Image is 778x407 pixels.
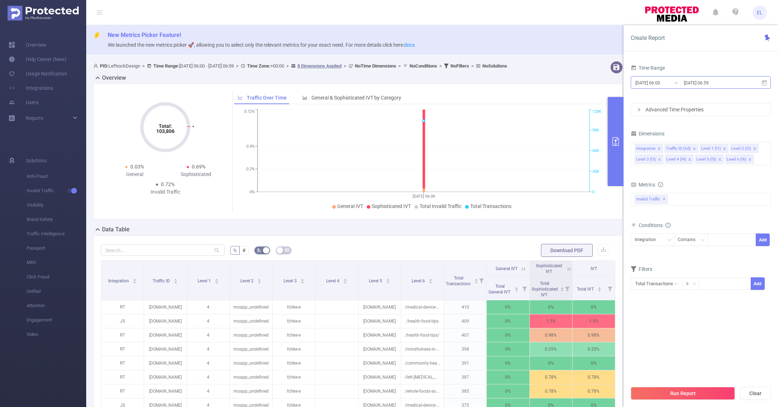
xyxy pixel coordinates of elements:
[487,356,529,370] p: 0%
[144,356,186,370] p: [DOMAIN_NAME]
[429,278,433,280] i: icon: caret-up
[401,384,444,398] p: /whole-foods-soups/
[101,244,224,256] input: Search...
[343,278,347,280] i: icon: caret-up
[401,314,444,328] p: /health-food-tips
[597,288,601,291] i: icon: caret-down
[700,144,728,153] li: Level 1 (l1)
[358,356,401,370] p: [DOMAIN_NAME]
[631,34,665,41] span: Create Report
[165,171,227,178] div: Sophisticated
[101,370,144,384] p: RT
[753,147,756,151] i: icon: close
[133,278,137,280] i: icon: caret-up
[27,212,86,227] span: Brand Safety
[246,167,255,172] tspan: 0.2%
[230,328,272,342] p: moapp_undefined
[144,300,186,314] p: [DOMAIN_NAME]
[26,115,43,121] span: Reports
[401,370,444,384] p: /left-[MEDICAL_DATA]-under-breast/
[541,244,593,257] button: Download PDF
[8,6,79,20] img: Protected Media
[696,155,716,164] div: Level 5 (l5)
[631,65,665,71] span: Time Range
[631,182,655,188] span: Metrics
[386,281,390,283] i: icon: caret-down
[358,342,401,356] p: [DOMAIN_NAME]
[401,328,444,342] p: /health-food-tips/
[530,356,572,370] p: 0%
[409,63,437,69] b: No Conditions
[666,144,691,153] div: Traffic ID (tid)
[192,164,205,170] span: 0.69%
[444,300,486,314] p: 410
[577,287,595,292] span: Total IVT
[664,144,698,153] li: Traffic ID (tid)
[283,278,298,283] span: Level 3
[187,356,230,370] p: 4
[104,171,165,178] div: General
[144,342,186,356] p: [DOMAIN_NAME]
[234,63,241,69] span: >
[343,281,347,283] i: icon: caret-down
[401,342,444,356] p: /mindfulness-in-plain-english/
[27,198,86,212] span: Visibility
[482,63,507,69] b: No Solutions
[692,282,696,287] i: icon: down
[536,263,562,274] span: Sophisticated IVT
[173,278,178,282] div: Sort
[273,300,315,314] p: fchke-e
[667,238,672,243] i: icon: down
[663,195,666,204] span: ✕
[740,387,771,400] button: Clear
[300,278,304,280] i: icon: caret-up
[532,281,558,297] span: Total Sophisticated IVT
[429,278,433,282] div: Sort
[573,384,615,398] p: 0.78%
[358,328,401,342] p: [DOMAIN_NAME]
[592,110,601,114] tspan: 120K
[530,314,572,328] p: 1.5%
[230,356,272,370] p: moapp_undefined
[631,103,770,116] div: icon: rightAdvanced Time Properties
[101,384,144,398] p: RT
[358,314,401,328] p: [DOMAIN_NAME]
[130,164,144,170] span: 0.03%
[695,154,724,164] li: Level 5 (l5)
[27,227,86,241] span: Traffic Intelligence
[302,95,307,100] i: icon: bar-chart
[101,328,144,342] p: RT
[273,328,315,342] p: fchke-e
[487,384,529,398] p: 0%
[444,328,486,342] p: 407
[284,63,291,69] span: >
[470,203,511,209] span: Total Transactions
[358,370,401,384] p: [DOMAIN_NAME]
[230,384,272,398] p: moapp_undefined
[514,286,519,290] div: Sort
[730,144,759,153] li: Level 2 (l2)
[372,203,411,209] span: Sophisticated IVT
[355,63,396,69] b: No Time Dimensions
[444,342,486,356] p: 398
[174,281,178,283] i: icon: caret-down
[635,144,663,153] li: Integration
[273,370,315,384] p: fchke-e
[757,5,763,20] span: EL
[156,128,175,134] tspan: 103,806
[718,158,722,162] i: icon: close
[530,300,572,314] p: 0%
[429,281,433,283] i: icon: caret-down
[297,63,342,69] u: 8 Dimensions Applied
[215,281,219,283] i: icon: caret-down
[474,278,478,282] div: Sort
[723,147,726,151] i: icon: close
[665,154,694,164] li: Level 4 (l4)
[750,277,764,290] button: Add
[573,356,615,370] p: 0%
[592,149,599,153] tspan: 60K
[300,281,304,283] i: icon: caret-down
[238,95,243,100] i: icon: line-chart
[27,241,86,255] span: Passport
[727,155,746,164] div: Level 6 (l6)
